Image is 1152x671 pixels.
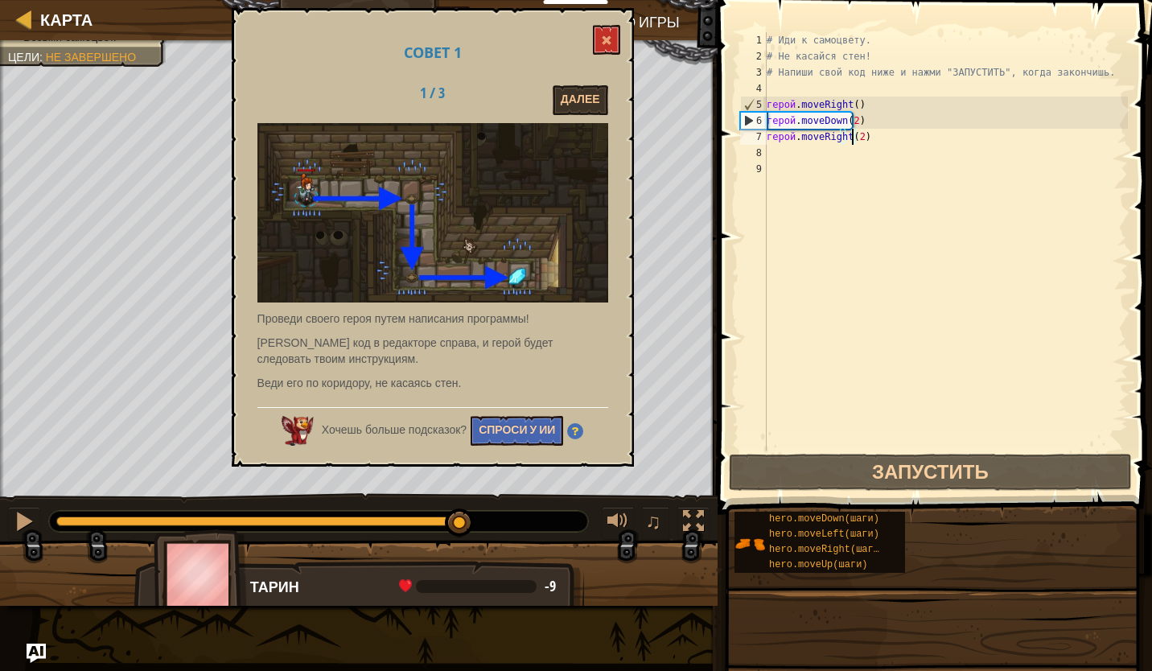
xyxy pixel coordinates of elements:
[589,12,680,33] span: Меню игры
[404,43,462,62] span: Совет 1
[769,559,867,570] span: hero.moveUp(шаги)
[39,51,46,64] span: :
[558,6,689,44] button: Меню игры
[399,579,556,594] div: health: -9 / 11
[322,423,467,436] span: Хочешь больше подсказок?
[602,507,634,540] button: Регулировать громкость
[756,115,762,126] font: 6
[567,423,583,439] img: Подсказка
[553,85,608,115] button: Далее
[756,147,762,158] font: 8
[545,576,556,596] span: -9
[729,454,1132,491] button: Запустить
[32,9,93,31] a: Карта
[8,507,40,540] button: Ctrl + P: Pause
[257,311,608,327] p: Проведи своего героя путем написания программы!
[257,123,608,303] img: Подземелья Китгарда
[250,577,568,598] div: Тарин
[756,67,762,78] font: 3
[756,51,762,62] font: 2
[40,9,93,31] span: Карта
[769,529,879,540] span: hero.moveLeft(шаги)
[642,507,669,540] button: ♫
[257,335,608,367] p: [PERSON_NAME] код в редакторе справа, и герой будет следовать твоим инструкциям.
[756,83,762,94] font: 4
[756,99,762,110] font: 5
[27,644,46,663] button: Спросите ИИ
[756,131,762,142] font: 7
[250,6,403,36] button: Спросите ИИ
[8,51,39,64] span: Цели
[382,85,483,101] h2: 1 / 3
[154,529,247,619] img: thang_avatar_frame.png
[471,416,563,446] button: Спроси у ИИ
[257,375,608,391] p: Веди его по коридору, не касаясь стен.
[282,416,314,445] img: Искусственный интеллект
[734,529,765,559] img: portrait.png
[769,513,879,525] span: hero.moveDown(шаги)
[677,507,710,540] button: Переключить полноэкранный режим
[756,35,762,46] font: 1
[46,51,136,64] span: Не завершено
[756,163,762,175] font: 9
[645,509,661,533] span: ♫
[769,544,885,555] span: hero.moveRight(шаги)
